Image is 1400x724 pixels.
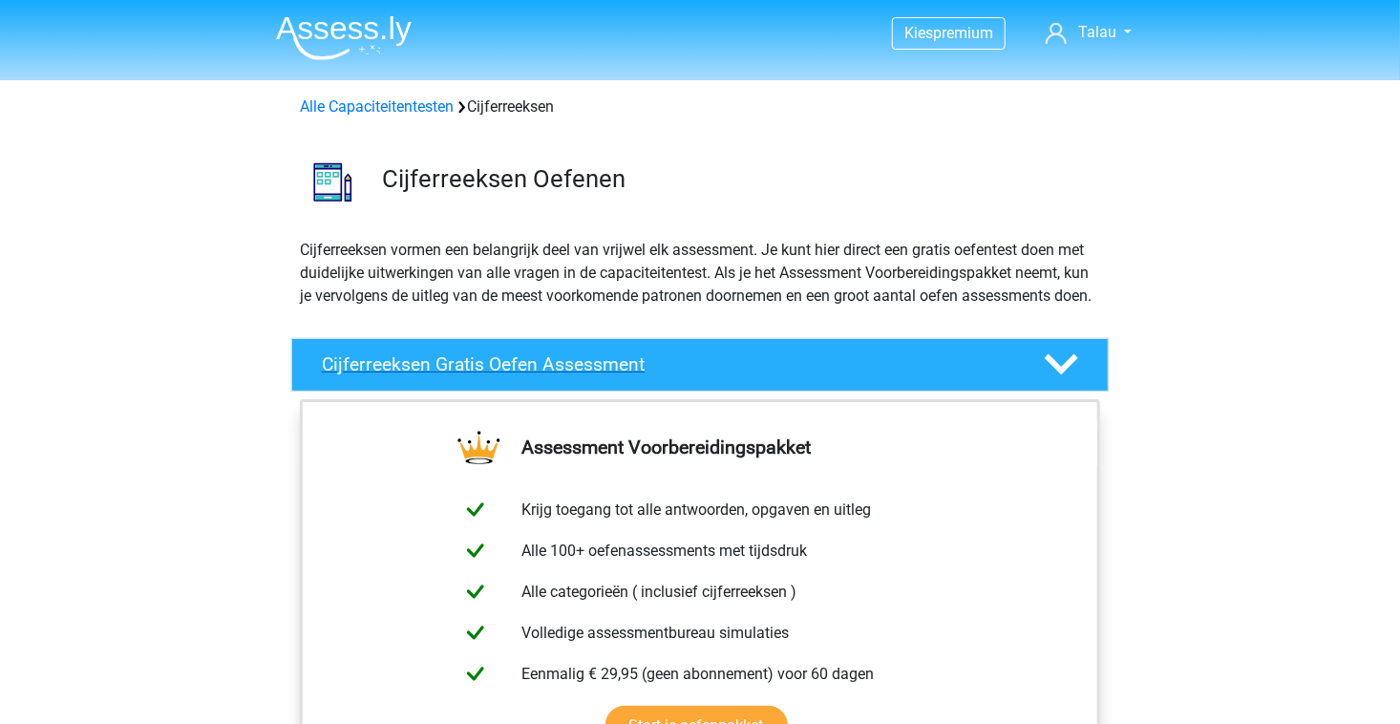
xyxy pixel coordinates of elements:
h3: Cijferreeksen Oefenen [382,164,1093,194]
a: Talau [1038,21,1139,44]
span: Kies [904,24,933,42]
span: premium [933,24,993,42]
p: Cijferreeksen vormen een belangrijk deel van vrijwel elk assessment. Je kunt hier direct een grat... [300,239,1100,308]
a: Alle Capaciteitentesten [300,97,454,116]
h4: Cijferreeksen Gratis Oefen Assessment [322,353,1013,375]
a: Cijferreeksen Gratis Oefen Assessment [284,338,1116,392]
img: Assessly [276,15,412,60]
span: Talau [1078,23,1116,41]
div: Cijferreeksen [292,96,1108,118]
a: Kiespremium [893,20,1005,46]
img: cijferreeksen [292,141,373,223]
